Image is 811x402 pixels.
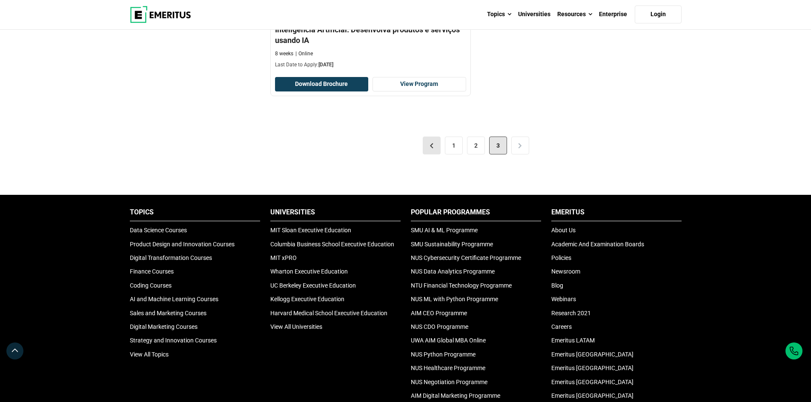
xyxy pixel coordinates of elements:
[130,268,174,275] a: Finance Courses
[551,254,571,261] a: Policies
[551,351,633,358] a: Emeritus [GEOGRAPHIC_DATA]
[275,77,369,91] button: Download Brochure
[411,323,468,330] a: NUS CDO Programme
[423,137,441,154] a: <
[411,282,512,289] a: NTU Financial Technology Programme
[489,137,507,154] span: 3
[295,50,313,57] p: Online
[270,310,387,316] a: Harvard Medical School Executive Education
[130,296,218,302] a: AI and Machine Learning Courses
[445,137,463,154] a: 1
[411,241,493,248] a: SMU Sustainability Programme
[551,310,591,316] a: Research 2021
[130,351,169,358] a: View All Topics
[318,62,333,68] span: [DATE]
[130,282,172,289] a: Coding Courses
[411,337,486,344] a: UWA AIM Global MBA Online
[551,282,563,289] a: Blog
[270,254,297,261] a: MIT xPRO
[551,379,633,385] a: Emeritus [GEOGRAPHIC_DATA]
[411,379,487,385] a: NUS Negotiation Programme
[270,282,356,289] a: UC Berkeley Executive Education
[130,241,235,248] a: Product Design and Innovation Courses
[551,227,576,234] a: About Us
[411,392,500,399] a: AIM Digital Marketing Programme
[411,365,485,371] a: NUS Healthcare Programme
[411,268,495,275] a: NUS Data Analytics Programme
[411,296,498,302] a: NUS ML with Python Programme
[551,365,633,371] a: Emeritus [GEOGRAPHIC_DATA]
[275,50,293,57] p: 8 weeks
[411,254,521,261] a: NUS Cybersecurity Certificate Programme
[551,268,580,275] a: Newsroom
[130,337,217,344] a: Strategy and Innovation Courses
[635,6,682,23] a: Login
[551,392,633,399] a: Emeritus [GEOGRAPHIC_DATA]
[411,351,476,358] a: NUS Python Programme
[130,227,187,234] a: Data Science Courses
[275,61,466,68] p: Last Date to Apply:
[270,323,322,330] a: View All Universities
[411,310,467,316] a: AIM CEO Programme
[270,241,394,248] a: Columbia Business School Executive Education
[270,296,344,302] a: Kellogg Executive Education
[551,241,644,248] a: Academic And Examination Boards
[467,137,485,154] a: 2
[275,24,466,46] h4: Inteligência Artificial: Desenvolva produtos e serviços usando IA
[551,323,572,330] a: Careers
[270,227,351,234] a: MIT Sloan Executive Education
[130,323,198,330] a: Digital Marketing Courses
[373,77,466,91] a: View Program
[270,268,348,275] a: Wharton Executive Education
[551,337,595,344] a: Emeritus LATAM
[411,227,478,234] a: SMU AI & ML Programme
[130,254,212,261] a: Digital Transformation Courses
[551,296,576,302] a: Webinars
[130,310,206,316] a: Sales and Marketing Courses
